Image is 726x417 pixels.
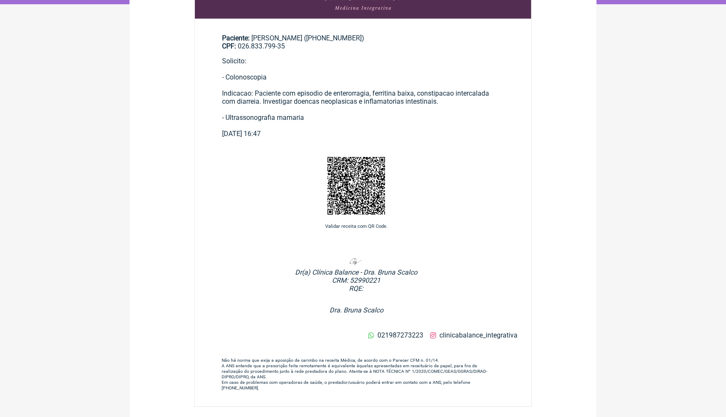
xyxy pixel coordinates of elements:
img: WAAAAAElFTkSuQmCC [324,154,388,218]
span: clinicabalance_integrativa [439,331,518,339]
p: Dra. Bruna Scalco [195,306,518,314]
div: [PERSON_NAME] ([PHONE_NUMBER]) [222,34,504,50]
div: Solicito: - Colonoscopia Indicacao: Paciente com episodio de enterorragia, ferritina baixa, const... [222,57,504,130]
p: Validar receita com QR Code. [195,224,518,229]
p: Não há norma que exija a aposição de carimbo na receita Médica, de acordo com o Parecer CFM n. 01... [195,353,518,395]
p: RQE: [195,284,518,292]
span: CPF: [222,42,236,50]
p: CRM: 52990221 [195,276,518,284]
div: [DATE] 16:47 [222,130,504,138]
img: B10R1f97rMxfAAAAAElFTkSuQmCC [340,254,372,267]
p: Dr(a) Clínica Balance - Dra. Bruna Scalco [195,268,518,276]
span: 021987273223 [377,331,423,339]
div: 026.833.799-35 [222,42,504,50]
span: Paciente: [222,34,250,42]
a: clinicabalance_integrativa [430,331,518,339]
a: 021987273223 [368,331,423,339]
